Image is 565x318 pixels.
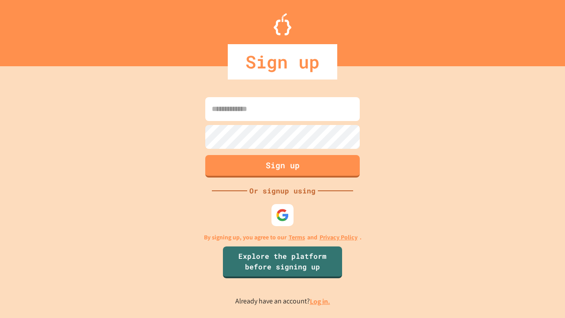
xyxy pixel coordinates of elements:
[228,44,337,79] div: Sign up
[320,233,358,242] a: Privacy Policy
[204,233,362,242] p: By signing up, you agree to our and .
[274,13,291,35] img: Logo.svg
[247,185,318,196] div: Or signup using
[310,297,330,306] a: Log in.
[276,208,289,222] img: google-icon.svg
[289,233,305,242] a: Terms
[223,246,342,278] a: Explore the platform before signing up
[492,244,556,282] iframe: chat widget
[528,283,556,309] iframe: chat widget
[235,296,330,307] p: Already have an account?
[205,155,360,178] button: Sign up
